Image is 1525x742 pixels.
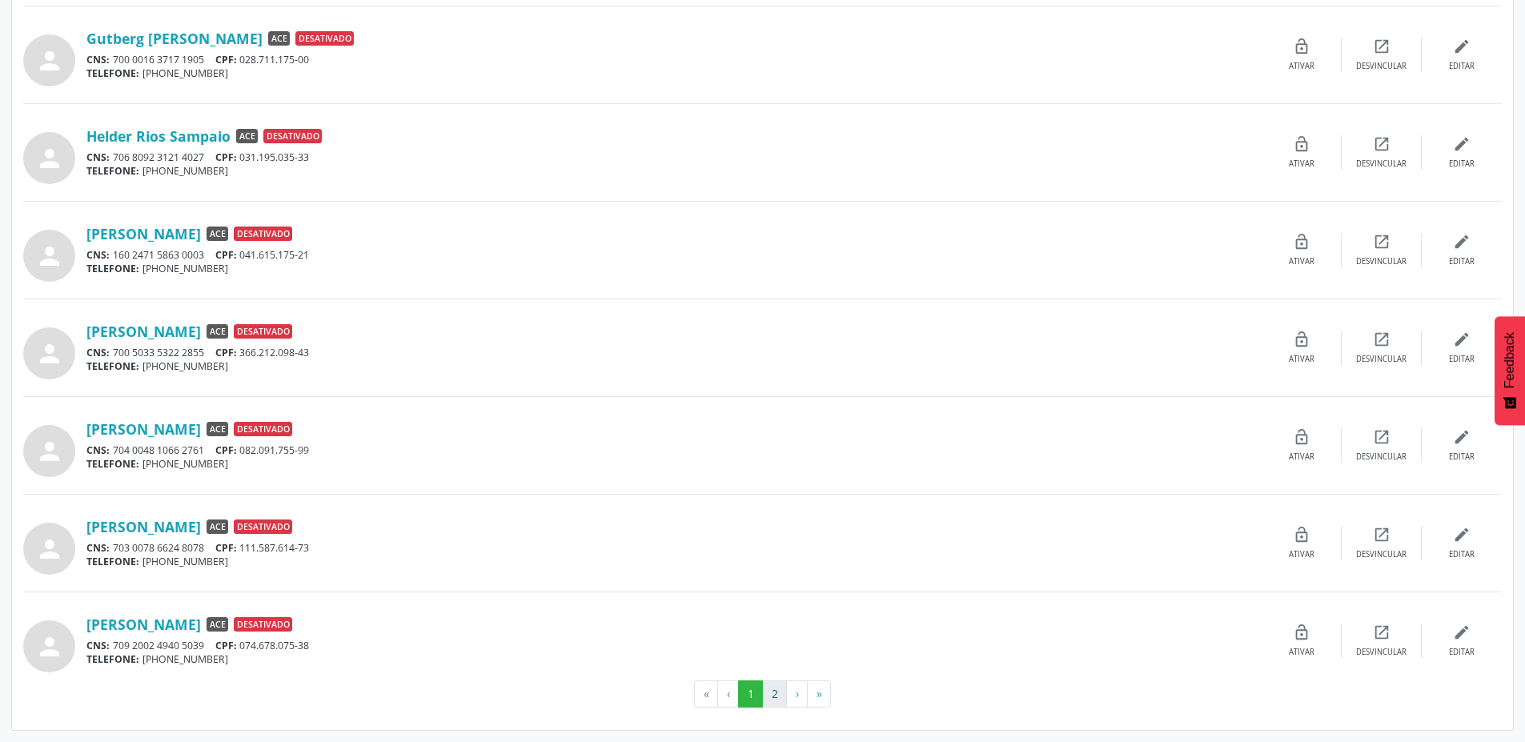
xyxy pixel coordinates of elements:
i: edit [1453,624,1471,641]
span: Desativado [234,422,292,436]
div: [PHONE_NUMBER] [86,555,1262,568]
span: CNS: [86,53,110,66]
span: CNS: [86,346,110,359]
div: Editar [1449,158,1475,170]
i: edit [1453,135,1471,153]
span: CNS: [86,639,110,652]
div: Ativar [1289,451,1314,463]
div: 706 8092 3121 4027 031.195.035-33 [86,150,1262,164]
div: 709 2002 4940 5039 074.678.075-38 [86,639,1262,652]
span: Desativado [263,129,322,143]
span: CNS: [86,248,110,262]
div: Desvincular [1356,451,1407,463]
i: person [35,144,64,173]
i: person [35,437,64,466]
i: edit [1453,331,1471,348]
span: TELEFONE: [86,262,139,275]
span: Desativado [234,324,292,339]
span: CPF: [215,150,237,164]
i: lock_open [1293,428,1310,446]
i: edit [1453,526,1471,543]
div: Ativar [1289,61,1314,72]
div: 700 5033 5322 2855 366.212.098-43 [86,346,1262,359]
button: Feedback - Mostrar pesquisa [1495,316,1525,425]
div: [PHONE_NUMBER] [86,457,1262,471]
span: CNS: [86,541,110,555]
i: lock_open [1293,526,1310,543]
span: Desativado [295,31,354,46]
div: [PHONE_NUMBER] [86,359,1262,373]
i: open_in_new [1373,135,1391,153]
span: Desativado [234,519,292,534]
div: Ativar [1289,158,1314,170]
button: Go to page 1 [738,680,763,708]
span: CPF: [215,443,237,457]
i: lock_open [1293,135,1310,153]
div: Desvincular [1356,549,1407,560]
div: 703 0078 6624 8078 111.587.614-73 [86,541,1262,555]
div: Desvincular [1356,61,1407,72]
span: TELEFONE: [86,555,139,568]
div: [PHONE_NUMBER] [86,66,1262,80]
div: Editar [1449,256,1475,267]
div: Desvincular [1356,158,1407,170]
span: TELEFONE: [86,652,139,666]
a: [PERSON_NAME] [86,420,201,438]
div: Desvincular [1356,647,1407,658]
div: Ativar [1289,647,1314,658]
a: Gutberg [PERSON_NAME] [86,30,263,47]
div: 160 2471 5863 0003 041.615.175-21 [86,248,1262,262]
a: [PERSON_NAME] [86,323,201,340]
a: Helder Rios Sampaio [86,127,231,145]
div: Ativar [1289,354,1314,365]
span: ACE [236,129,258,143]
i: person [35,242,64,271]
a: [PERSON_NAME] [86,518,201,535]
div: 700 0016 3717 1905 028.711.175-00 [86,53,1262,66]
span: ACE [207,422,228,436]
span: ACE [207,617,228,632]
i: open_in_new [1373,428,1391,446]
span: ACE [207,324,228,339]
i: open_in_new [1373,38,1391,55]
i: open_in_new [1373,526,1391,543]
span: CPF: [215,53,237,66]
span: CNS: [86,150,110,164]
div: Ativar [1289,256,1314,267]
span: ACE [207,519,228,534]
div: Editar [1449,61,1475,72]
span: Desativado [234,227,292,241]
span: CNS: [86,443,110,457]
i: lock_open [1293,233,1310,251]
i: edit [1453,233,1471,251]
i: edit [1453,38,1471,55]
div: [PHONE_NUMBER] [86,164,1262,178]
span: TELEFONE: [86,359,139,373]
span: Desativado [234,617,292,632]
div: Editar [1449,647,1475,658]
i: lock_open [1293,331,1310,348]
i: person [35,632,64,661]
div: [PHONE_NUMBER] [86,262,1262,275]
span: ACE [207,227,228,241]
div: [PHONE_NUMBER] [86,652,1262,666]
span: TELEFONE: [86,66,139,80]
div: Desvincular [1356,256,1407,267]
i: open_in_new [1373,624,1391,641]
i: lock_open [1293,624,1310,641]
span: TELEFONE: [86,457,139,471]
i: person [35,46,64,75]
div: Editar [1449,354,1475,365]
span: CPF: [215,541,237,555]
button: Go to last page [807,680,831,708]
span: CPF: [215,639,237,652]
i: person [35,339,64,368]
a: [PERSON_NAME] [86,616,201,633]
span: CPF: [215,248,237,262]
span: ACE [268,31,290,46]
span: CPF: [215,346,237,359]
span: Feedback [1503,332,1517,388]
ul: Pagination [23,680,1502,708]
div: Editar [1449,451,1475,463]
i: person [35,535,64,564]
